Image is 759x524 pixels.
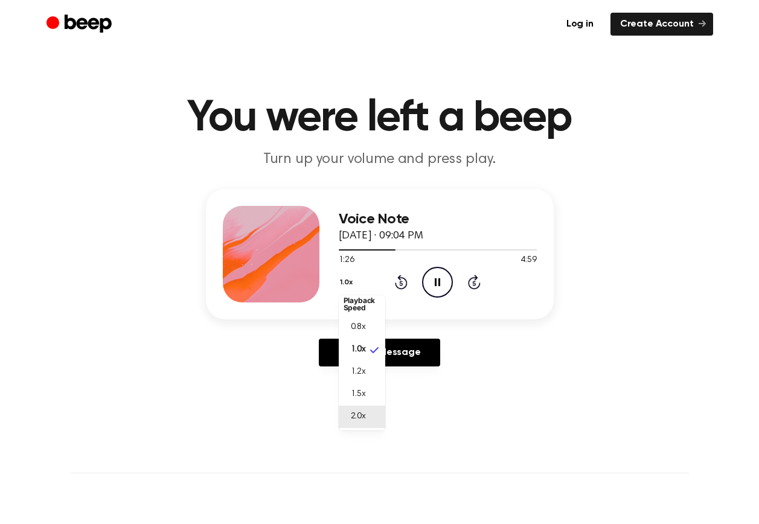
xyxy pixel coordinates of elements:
p: Turn up your volume and press play. [148,150,612,170]
button: 1.0x [339,272,357,293]
span: 1.5x [351,388,366,401]
span: [DATE] · 09:04 PM [339,231,423,241]
ul: 1.0x [339,295,385,430]
span: 1.0x [351,343,366,356]
li: Playback Speed [339,292,385,316]
h3: Voice Note [339,211,537,228]
h1: You were left a beep [71,97,689,140]
a: Reply to Message [319,339,440,366]
a: Create Account [610,13,713,36]
span: 1:26 [339,254,354,267]
span: 4:59 [520,254,536,267]
a: Beep [46,13,115,36]
a: Log in [557,13,603,36]
span: 0.8x [351,321,366,334]
span: 1.2x [351,366,366,379]
span: 2.0x [351,411,366,423]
